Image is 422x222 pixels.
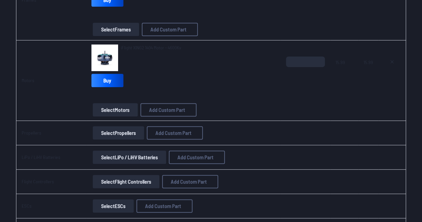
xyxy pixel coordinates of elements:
[91,151,167,164] a: SelectLiPo / LiHV Batteries
[177,155,214,160] span: Add Custom Part
[149,107,185,113] span: Add Custom Part
[22,179,54,184] a: Flight Controllers
[93,151,166,164] button: SelectLiPo / LiHV Batteries
[93,23,139,36] button: SelectFrames
[169,151,225,164] button: Add Custom Part
[93,175,159,188] button: SelectFlight Controllers
[91,175,161,188] a: SelectFlight Controllers
[336,56,353,88] span: 15.99
[142,23,198,36] button: Add Custom Part
[93,126,144,140] button: SelectPropellers
[145,203,181,209] span: Add Custom Part
[364,56,373,88] span: 15.99
[91,126,145,140] a: SelectPropellers
[171,179,207,184] span: Add Custom Part
[93,103,138,117] button: SelectMotors
[140,103,196,117] button: Add Custom Part
[150,27,186,32] span: Add Custom Part
[22,77,34,83] a: Motors
[162,175,218,188] button: Add Custom Part
[93,199,134,213] button: SelectESCs
[121,45,181,50] span: iFlight XING2 1404 Motor - 4600Kv
[147,126,203,140] button: Add Custom Part
[155,130,191,136] span: Add Custom Part
[121,44,181,51] a: iFlight XING2 1404 Motor - 4600Kv
[91,199,135,213] a: SelectESCs
[91,103,139,117] a: SelectMotors
[91,23,140,36] a: SelectFrames
[22,203,32,209] a: ESCs
[22,130,41,136] a: Propellers
[91,44,118,71] img: image
[22,154,60,160] a: LiPo / LiHV Batteries
[136,199,192,213] button: Add Custom Part
[91,74,123,87] a: Buy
